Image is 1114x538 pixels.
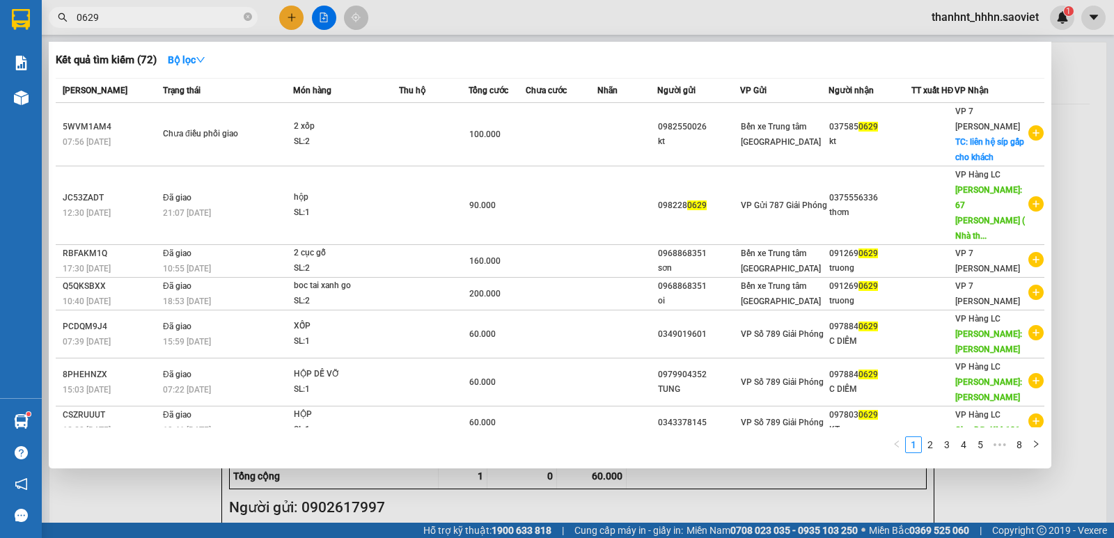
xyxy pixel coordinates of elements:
span: VP Số 789 Giải Phóng [741,418,824,427]
div: hộp [294,190,398,205]
span: Đã giao [163,322,191,331]
button: left [888,436,905,453]
span: 0629 [687,200,707,210]
div: 097803 [829,408,911,422]
div: SL: 1 [294,382,398,397]
a: 1 [906,437,921,452]
div: 0979904352 [658,367,739,382]
span: plus-circle [1028,373,1044,388]
span: Bến xe Trung tâm [GEOGRAPHIC_DATA] [741,122,821,147]
img: logo-vxr [12,9,30,30]
span: message [15,509,28,522]
div: 097884 [829,319,911,334]
span: plus-circle [1028,125,1044,141]
li: 8 [1011,436,1028,453]
span: 10:55 [DATE] [163,264,211,274]
li: 2 [922,436,939,453]
a: 8 [1012,437,1027,452]
span: Món hàng [293,86,331,95]
h3: Kết quả tìm kiếm ( 72 ) [56,53,157,68]
span: 15:59 [DATE] [163,337,211,347]
span: Tổng cước [469,86,508,95]
span: Nhãn [597,86,618,95]
div: 2 xốp [294,119,398,134]
div: C DIỄM [829,382,911,397]
span: 60.000 [469,418,496,427]
span: Thu hộ [399,86,425,95]
span: 0629 [858,122,878,132]
span: 12:30 [DATE] [63,208,111,218]
span: [PERSON_NAME] [63,86,127,95]
span: VP Hàng LC [955,170,1001,180]
span: Đã giao [163,248,191,258]
strong: Bộ lọc [168,54,205,65]
span: 60.000 [469,329,496,339]
span: Người nhận [829,86,874,95]
span: Người gửi [657,86,696,95]
span: VP Gửi 787 Giải Phóng [741,200,827,210]
span: plus-circle [1028,196,1044,212]
span: VP 7 [PERSON_NAME] [955,281,1020,306]
span: ••• [989,436,1011,453]
span: VP Số 789 Giải Phóng [741,377,824,387]
span: Bến xe Trung tâm [GEOGRAPHIC_DATA] [741,281,821,306]
div: KT [829,422,911,437]
span: 160.000 [469,256,501,266]
span: search [58,13,68,22]
span: 0629 [858,248,878,258]
div: 091269 [829,246,911,261]
span: 17:30 [DATE] [63,264,111,274]
span: VP Nhận [955,86,989,95]
div: 0375556336 [829,191,911,205]
div: RBFAKM1Q [63,246,159,261]
sup: 1 [26,412,31,416]
li: Next Page [1028,436,1044,453]
div: 2 cục gỗ [294,246,398,261]
span: question-circle [15,446,28,459]
span: close-circle [244,11,252,24]
li: 5 [972,436,989,453]
li: 3 [939,436,955,453]
span: Đã giao [163,370,191,379]
li: Previous Page [888,436,905,453]
span: 21:07 [DATE] [163,208,211,218]
img: warehouse-icon [14,414,29,429]
button: right [1028,436,1044,453]
div: SL: 2 [294,261,398,276]
span: 0629 [858,370,878,379]
div: SL: 2 [294,294,398,309]
div: TUNG [658,382,739,397]
span: plus-circle [1028,413,1044,429]
span: Chưa cước [526,86,567,95]
span: 60.000 [469,377,496,387]
span: VP 7 [PERSON_NAME] [955,248,1020,274]
div: JC53ZADT [63,191,159,205]
img: warehouse-icon [14,90,29,105]
span: 07:39 [DATE] [63,337,111,347]
div: 0968868351 [658,246,739,261]
div: truong [829,261,911,276]
span: right [1032,440,1040,448]
span: VP Hàng LC [955,314,1001,324]
span: VP Hàng LC [955,410,1001,420]
span: Đã giao [163,281,191,291]
div: 0968868351 [658,279,739,294]
span: 07:56 [DATE] [63,137,111,147]
span: [PERSON_NAME]: [PERSON_NAME] [955,377,1022,402]
span: 0629 [858,322,878,331]
span: down [196,55,205,65]
span: TT xuất HĐ [911,86,954,95]
a: 4 [956,437,971,452]
div: PCDQM9J4 [63,319,159,334]
img: solution-icon [14,56,29,70]
div: SL: 2 [294,134,398,150]
div: kt [658,134,739,149]
span: 19:41 [DATE] [163,425,211,435]
div: C DIỄM [829,334,911,349]
div: boc tai xanh go [294,278,398,294]
div: 5WVM1AM4 [63,120,159,134]
span: Bến xe Trung tâm [GEOGRAPHIC_DATA] [741,248,821,274]
span: 0629 [858,410,878,420]
span: [PERSON_NAME]: 67 [PERSON_NAME] ( Nhà th... [955,185,1025,241]
div: thơm [829,205,911,220]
